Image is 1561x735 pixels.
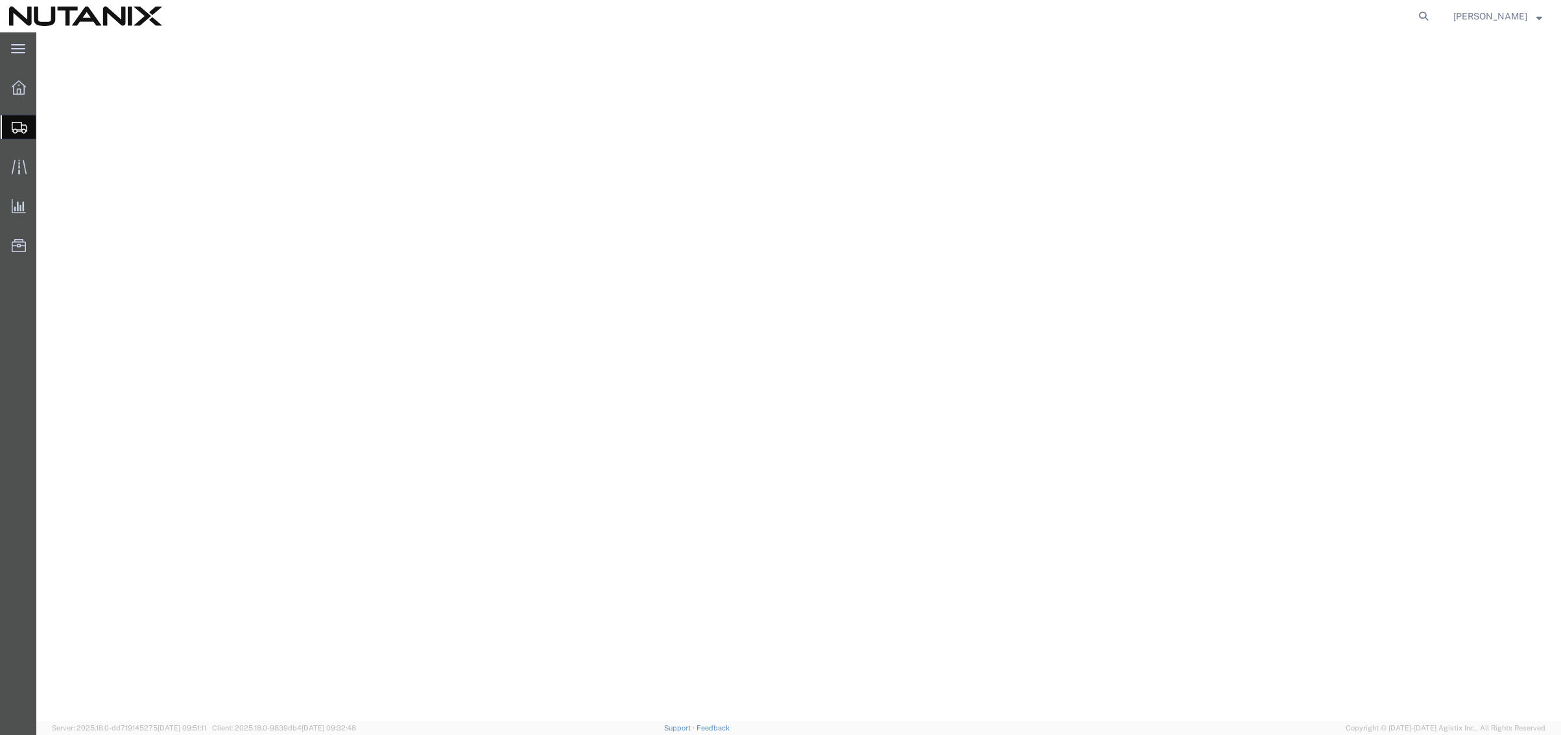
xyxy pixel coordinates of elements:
span: [DATE] 09:51:11 [158,724,206,732]
span: Copyright © [DATE]-[DATE] Agistix Inc., All Rights Reserved [1346,723,1545,734]
a: Support [664,724,697,732]
span: Stephanie Guadron [1453,9,1527,23]
img: logo [9,6,162,26]
a: Feedback [697,724,730,732]
span: Client: 2025.18.0-9839db4 [212,724,356,732]
iframe: FS Legacy Container [36,32,1561,721]
span: [DATE] 09:32:48 [302,724,356,732]
button: [PERSON_NAME] [1453,8,1543,24]
span: Server: 2025.18.0-dd719145275 [52,724,206,732]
